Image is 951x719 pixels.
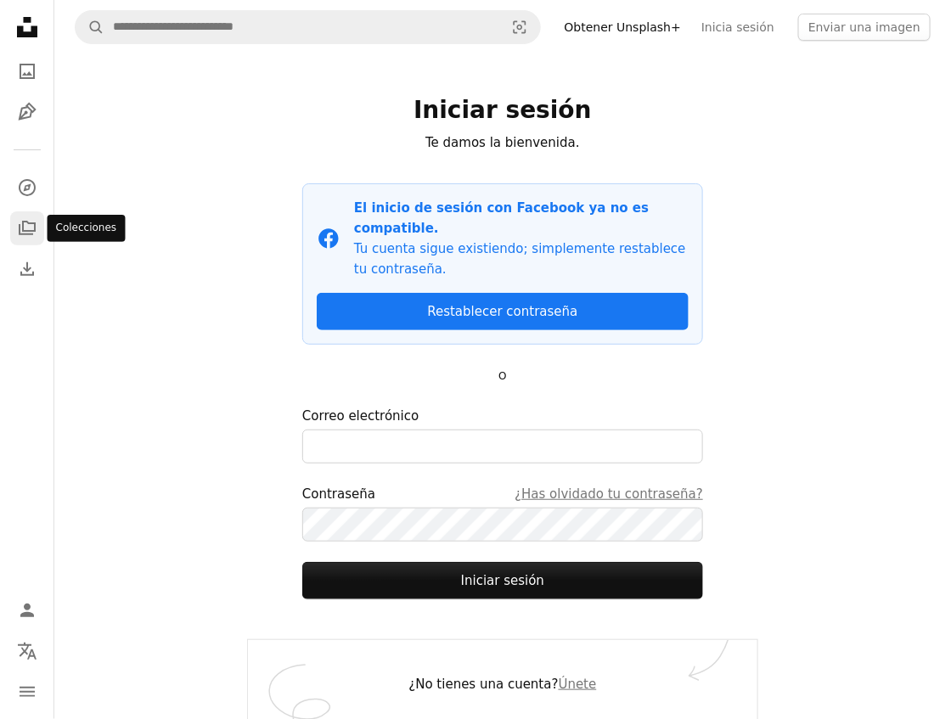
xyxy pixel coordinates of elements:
[76,11,104,43] button: Buscar en Unsplash
[554,14,691,41] a: Obtener Unsplash+
[499,11,540,43] button: Búsqueda visual
[10,634,44,668] button: Idioma
[10,252,44,286] a: Historial de descargas
[302,132,703,153] p: Te damos la bienvenida.
[302,406,703,463] label: Correo electrónico
[354,239,689,279] p: Tu cuenta sigue existiendo; simplemente restablece tu contraseña.
[302,562,703,599] button: Iniciar sesión
[498,370,506,382] small: O
[798,14,931,41] button: Enviar una imagen
[10,54,44,88] a: Fotos
[354,198,689,239] p: El inicio de sesión con Facebook ya no es compatible.
[75,10,541,44] form: Encuentra imágenes en todo el sitio
[10,675,44,709] button: Menú
[302,430,703,463] input: Correo electrónico
[317,293,689,330] a: Restablecer contraseña
[10,95,44,129] a: Ilustraciones
[515,484,703,504] a: ¿Has olvidado tu contraseña?
[691,14,785,41] a: Inicia sesión
[10,10,44,48] a: Inicio — Unsplash
[10,171,44,205] a: Explorar
[559,677,597,692] a: Únete
[10,593,44,627] a: Iniciar sesión / Registrarse
[10,211,44,245] a: Colecciones
[302,95,703,126] h1: Iniciar sesión
[302,508,703,542] input: Contraseña¿Has olvidado tu contraseña?
[302,484,703,504] div: Contraseña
